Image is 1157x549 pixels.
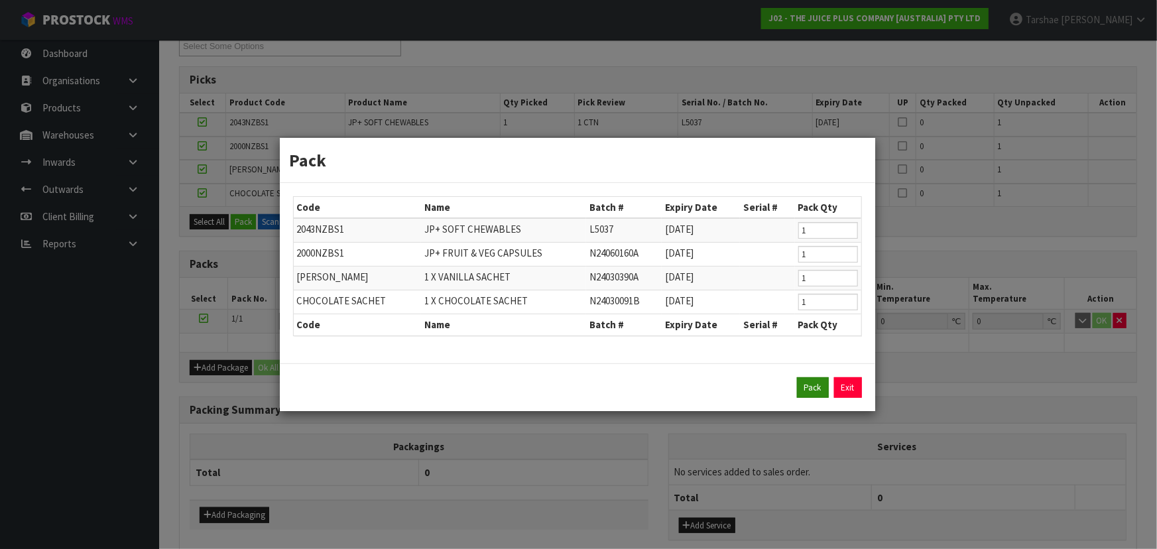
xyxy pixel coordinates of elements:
[589,223,613,235] span: L5037
[834,377,862,398] a: Exit
[665,223,694,235] span: [DATE]
[662,197,740,218] th: Expiry Date
[797,377,829,398] button: Pack
[589,247,639,259] span: N24060160A
[421,314,586,335] th: Name
[424,294,528,307] span: 1 X CHOCOLATE SACHET
[297,294,387,307] span: CHOCOLATE SACHET
[586,314,662,335] th: Batch #
[589,294,640,307] span: N24030091B
[586,197,662,218] th: Batch #
[424,271,511,283] span: 1 X VANILLA SACHET
[294,197,421,218] th: Code
[665,294,694,307] span: [DATE]
[421,197,586,218] th: Name
[665,271,694,283] span: [DATE]
[795,197,861,218] th: Pack Qty
[740,314,794,335] th: Serial #
[740,197,794,218] th: Serial #
[294,314,421,335] th: Code
[665,247,694,259] span: [DATE]
[662,314,740,335] th: Expiry Date
[290,148,865,172] h3: Pack
[297,223,345,235] span: 2043NZBS1
[297,247,345,259] span: 2000NZBS1
[589,271,639,283] span: N24030390A
[424,247,542,259] span: JP+ FRUIT & VEG CAPSULES
[297,271,369,283] span: [PERSON_NAME]
[795,314,861,335] th: Pack Qty
[424,223,521,235] span: JP+ SOFT CHEWABLES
